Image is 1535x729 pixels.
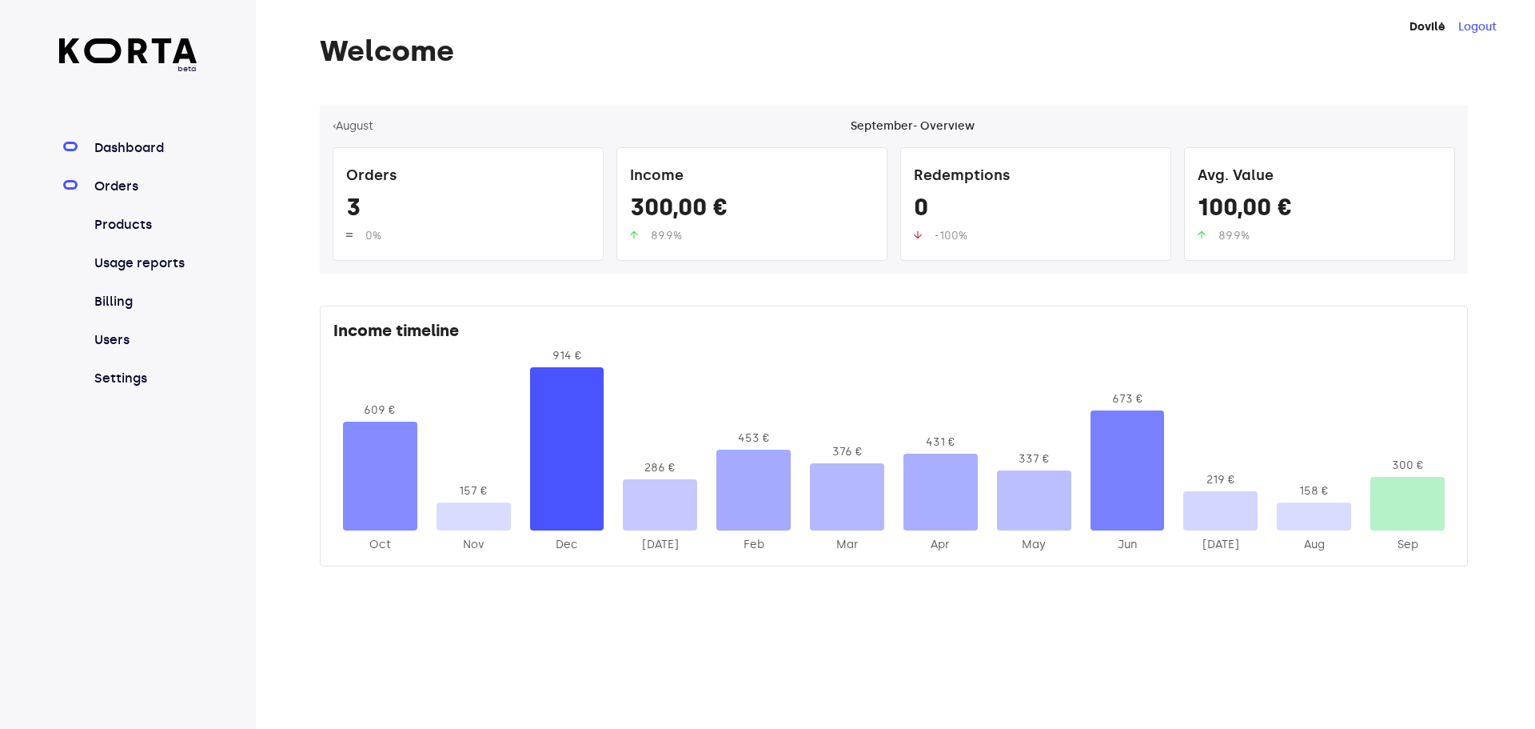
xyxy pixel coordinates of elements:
[91,369,197,388] a: Settings
[914,193,1158,228] div: 0
[935,229,967,242] span: -100%
[346,161,590,193] div: Orders
[810,537,884,553] div: 2025-Mar
[914,161,1158,193] div: Redemptions
[914,230,922,239] img: up
[630,193,874,228] div: 300,00 €
[1198,193,1441,228] div: 100,00 €
[1090,537,1165,553] div: 2025-Jun
[851,118,975,134] div: September - Overview
[810,444,884,460] div: 376 €
[903,537,978,553] div: 2025-Apr
[530,348,604,364] div: 914 €
[333,319,1454,348] div: Income timeline
[343,537,417,553] div: 2024-Oct
[1090,391,1165,407] div: 673 €
[346,193,590,228] div: 3
[997,451,1071,467] div: 337 €
[630,161,874,193] div: Income
[59,38,197,74] a: beta
[1277,537,1351,553] div: 2025-Aug
[346,230,353,239] img: up
[437,483,511,499] div: 157 €
[343,403,417,419] div: 609 €
[1183,472,1258,488] div: 219 €
[1370,458,1445,474] div: 300 €
[623,537,697,553] div: 2025-Jan
[1370,537,1445,553] div: 2025-Sep
[623,460,697,476] div: 286 €
[1458,19,1497,35] button: Logout
[903,435,978,451] div: 431 €
[716,537,791,553] div: 2025-Feb
[997,537,1071,553] div: 2025-May
[437,537,511,553] div: 2024-Nov
[530,537,604,553] div: 2024-Dec
[365,229,381,242] span: 0%
[91,254,197,273] a: Usage reports
[1218,229,1250,242] span: 89.9%
[59,63,197,74] span: beta
[91,177,197,196] a: Orders
[1183,537,1258,553] div: 2025-Jul
[1198,161,1441,193] div: Avg. Value
[716,431,791,447] div: 453 €
[1198,230,1206,239] img: up
[1277,483,1351,499] div: 158 €
[651,229,682,242] span: 89.9%
[91,215,197,234] a: Products
[91,138,197,158] a: Dashboard
[91,330,197,350] a: Users
[333,118,373,134] button: ‹August
[320,35,1468,67] h1: Welcome
[91,292,197,311] a: Billing
[59,38,197,63] img: Korta
[1409,20,1445,34] strong: Dovilė
[630,230,638,239] img: up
